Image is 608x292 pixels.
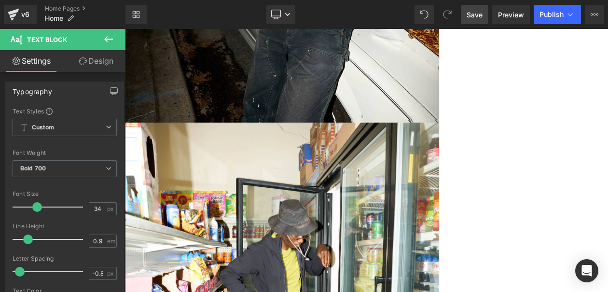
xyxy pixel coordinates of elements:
span: px [107,206,115,212]
button: Redo [438,5,457,24]
span: Publish [539,11,564,18]
span: px [107,270,115,277]
a: Design [65,50,127,72]
div: Letter Spacing [13,255,117,262]
a: v6 [4,5,37,24]
span: Preview [498,10,524,20]
button: More [585,5,604,24]
div: v6 [19,8,31,21]
div: Text Styles [13,107,117,115]
span: Text Block [27,36,67,43]
button: Publish [534,5,581,24]
button: Undo [415,5,434,24]
div: Open Intercom Messenger [575,259,598,282]
div: Font Weight [13,150,117,156]
b: Bold 700 [20,165,46,172]
b: Custom [32,124,54,132]
span: Home [45,14,63,22]
a: Preview [492,5,530,24]
div: Line Height [13,223,117,230]
div: Font Size [13,191,117,197]
span: Save [467,10,483,20]
span: em [107,238,115,244]
div: Typography [13,82,52,96]
a: New Library [125,5,147,24]
a: Home Pages [45,5,125,13]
